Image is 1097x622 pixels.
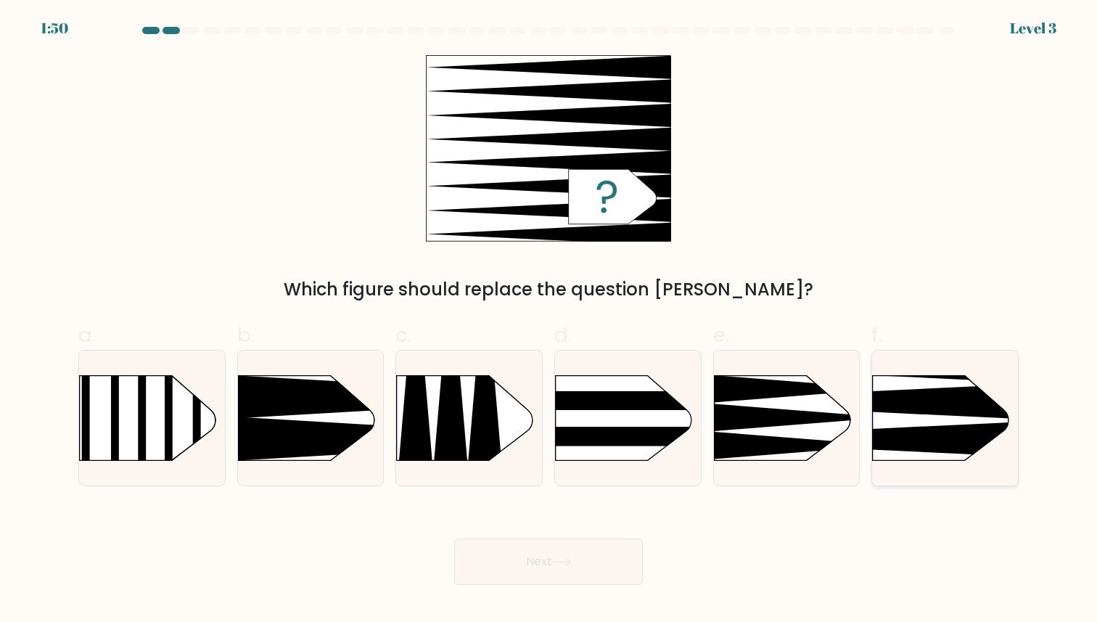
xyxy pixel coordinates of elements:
span: e. [713,321,729,349]
span: d. [554,321,572,349]
button: Next [454,539,643,585]
span: a. [78,321,96,349]
div: Which figure should replace the question [PERSON_NAME]? [87,277,1010,303]
span: c. [395,321,411,349]
span: f. [871,321,882,349]
span: b. [237,321,255,349]
div: Level 3 [1010,17,1056,39]
div: 1:50 [41,17,68,39]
